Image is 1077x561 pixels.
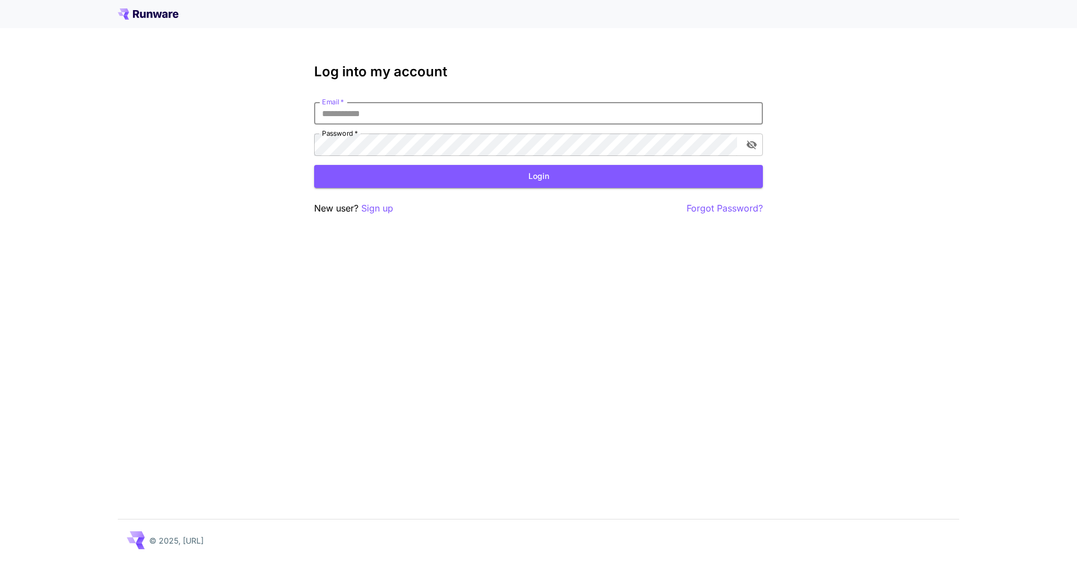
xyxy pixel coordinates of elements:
button: toggle password visibility [742,135,762,155]
label: Email [322,97,344,107]
p: New user? [314,201,393,215]
p: © 2025, [URL] [149,535,204,546]
button: Forgot Password? [687,201,763,215]
button: Login [314,165,763,188]
button: Sign up [361,201,393,215]
label: Password [322,128,358,138]
h3: Log into my account [314,64,763,80]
